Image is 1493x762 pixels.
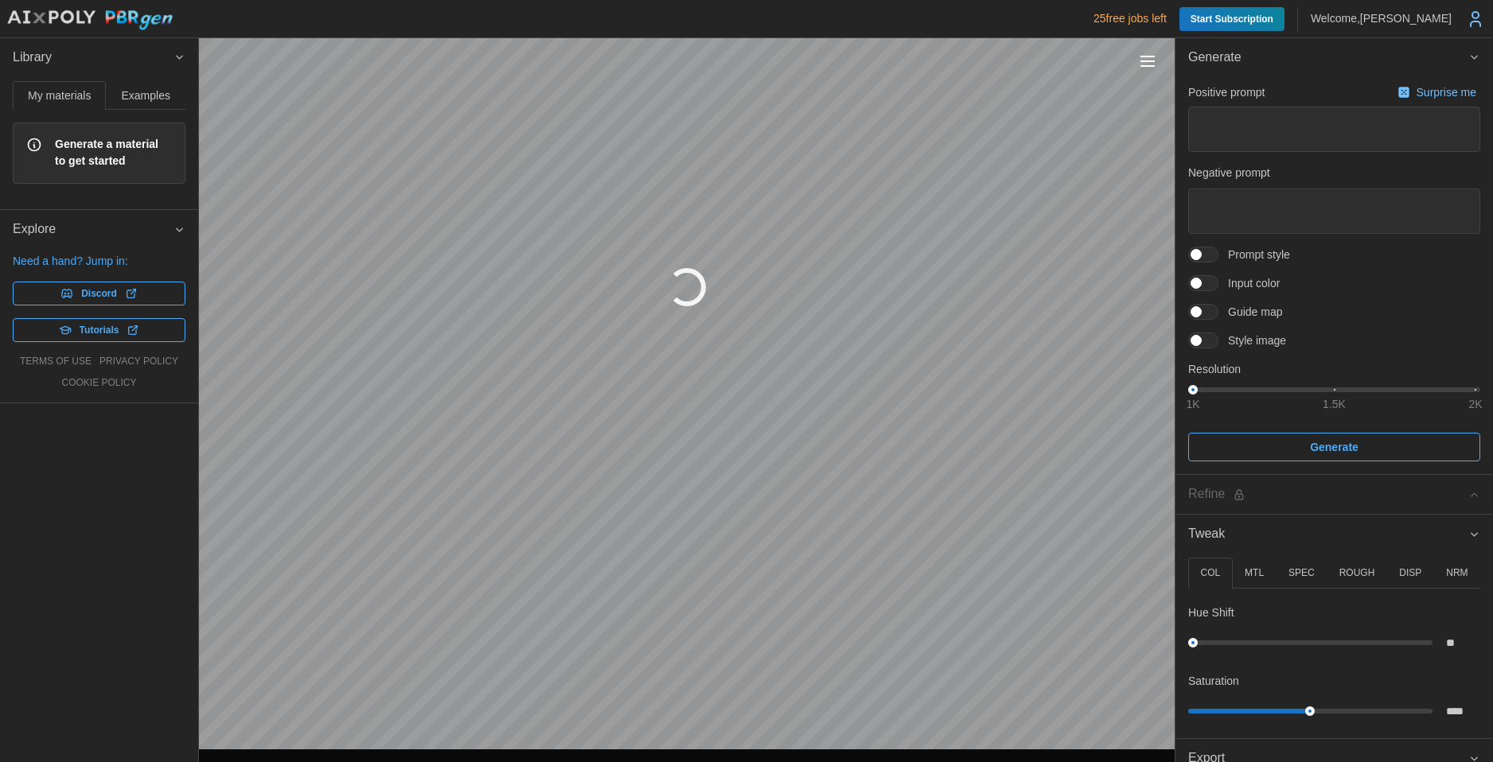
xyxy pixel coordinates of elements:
[1188,84,1265,100] p: Positive prompt
[1188,165,1480,181] p: Negative prompt
[1310,433,1359,461] span: Generate
[81,282,117,305] span: Discord
[13,210,173,249] span: Explore
[1288,566,1315,580] p: SPEC
[1179,7,1284,31] a: Start Subscription
[6,10,173,31] img: AIxPoly PBRgen
[1339,566,1375,580] p: ROUGH
[1188,484,1468,504] div: Refine
[1188,38,1468,77] span: Generate
[61,376,136,390] a: cookie policy
[122,90,170,101] span: Examples
[1175,38,1493,77] button: Generate
[1188,673,1239,689] p: Saturation
[1245,566,1264,580] p: MTL
[1218,275,1280,291] span: Input color
[28,90,91,101] span: My materials
[1175,475,1493,514] button: Refine
[99,355,178,368] a: privacy policy
[13,253,185,269] p: Need a hand? Jump in:
[1188,433,1480,461] button: Generate
[1394,81,1480,103] button: Surprise me
[1218,332,1286,348] span: Style image
[1188,515,1468,554] span: Tweak
[1136,50,1159,72] button: Toggle viewport controls
[13,38,173,77] span: Library
[1417,84,1479,100] p: Surprise me
[1200,566,1220,580] p: COL
[1175,554,1493,738] div: Tweak
[1175,515,1493,554] button: Tweak
[1399,566,1421,580] p: DISP
[13,282,185,305] a: Discord
[1191,7,1273,31] span: Start Subscription
[80,319,119,341] span: Tutorials
[55,136,172,170] span: Generate a material to get started
[1446,566,1468,580] p: NRM
[1093,10,1167,26] p: 25 free jobs left
[1188,361,1480,377] p: Resolution
[1218,247,1290,262] span: Prompt style
[1175,77,1493,475] div: Generate
[1188,605,1234,620] p: Hue Shift
[1218,304,1282,320] span: Guide map
[20,355,92,368] a: terms of use
[1311,10,1452,26] p: Welcome, [PERSON_NAME]
[13,318,185,342] a: Tutorials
